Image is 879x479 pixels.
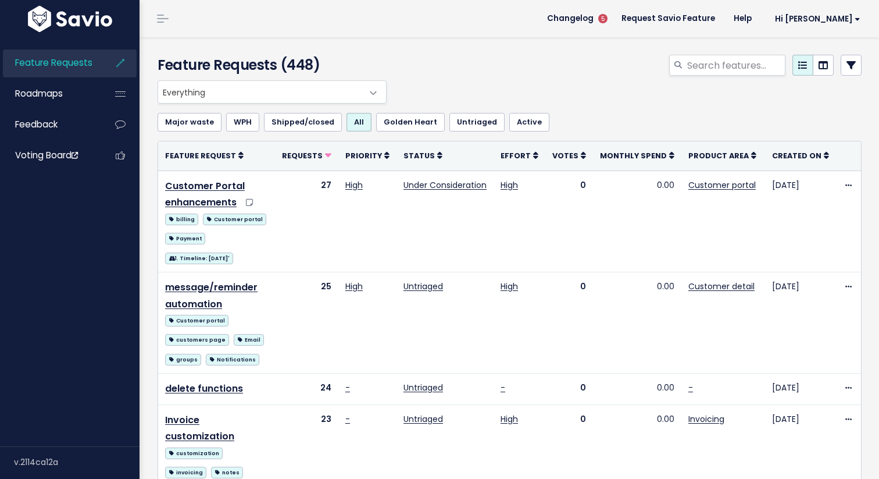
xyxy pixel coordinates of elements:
a: billing [165,211,198,226]
span: Feature Requests [15,56,92,69]
a: All [346,113,371,132]
span: customization [165,448,223,459]
h4: Feature Requests (448) [158,55,381,76]
a: Request Savio Feature [612,10,724,27]
span: Created On [772,151,821,161]
a: 1. Timeline: [DATE]' [165,250,233,265]
span: Status [403,151,435,161]
a: Payment [165,230,205,245]
a: Customer portal [165,313,228,327]
a: Untriaged [403,281,443,292]
td: 0.00 [593,272,681,373]
a: - [688,382,693,393]
a: Voting Board [3,142,97,169]
span: Payment [165,233,205,244]
td: 24 [275,373,338,405]
a: customers page [165,332,229,346]
td: 27 [275,171,338,272]
a: High [501,179,518,191]
span: invoicing [165,467,206,478]
span: Voting Board [15,149,78,161]
span: Notifications [206,354,259,366]
a: Roadmaps [3,80,97,107]
span: Hi [PERSON_NAME] [775,15,860,23]
a: High [501,413,518,425]
td: 0 [545,272,593,373]
span: 1. Timeline: [DATE]' [165,253,233,264]
div: v.2114ca12a [14,447,140,477]
a: Shipped/closed [264,113,342,132]
span: Product Area [688,151,749,161]
a: WPH [226,113,259,132]
a: - [345,382,350,393]
span: Monthly spend [600,151,667,161]
a: Under Consideration [403,179,487,191]
a: Priority [345,150,390,161]
span: Roadmaps [15,87,63,100]
td: 0 [545,373,593,405]
a: Product Area [688,150,756,161]
a: Customer portal [688,179,756,191]
a: Status [403,150,442,161]
a: invoicing [165,464,206,479]
a: - [345,413,350,425]
a: notes [211,464,243,479]
span: groups [165,354,201,366]
td: 0.00 [593,373,681,405]
a: Help [724,10,761,27]
a: Invoice customization [165,413,234,443]
span: 5 [598,14,608,23]
span: Changelog [547,15,594,23]
span: billing [165,214,198,225]
a: Notifications [206,352,259,366]
span: Customer portal [203,214,266,225]
a: customization [165,445,223,460]
a: - [501,382,505,393]
span: Everything [158,80,387,104]
a: Email [234,332,264,346]
input: Search features... [686,55,785,76]
a: Customer detail [688,281,755,292]
span: Votes [552,151,578,161]
a: message/reminder automation [165,281,258,311]
a: Customer Portal enhancements [165,179,245,210]
span: Priority [345,151,382,161]
a: High [501,281,518,292]
a: High [345,281,363,292]
ul: Filter feature requests [158,113,862,132]
a: Feature Request [165,150,244,161]
a: Invoicing [688,413,724,425]
span: Feedback [15,118,58,130]
a: High [345,179,363,191]
td: 25 [275,272,338,373]
a: delete functions [165,382,243,395]
td: [DATE] [765,373,836,405]
a: Customer portal [203,211,266,226]
span: Feature Request [165,151,236,161]
a: Requests [282,150,331,161]
span: customers page [165,334,229,346]
a: Untriaged [449,113,505,132]
span: Email [234,334,264,346]
td: 0 [545,171,593,272]
a: Major waste [158,113,221,132]
td: 0.00 [593,171,681,272]
a: Feature Requests [3,49,97,76]
span: Customer portal [165,315,228,327]
span: notes [211,467,243,478]
a: groups [165,352,201,366]
a: Effort [501,150,538,161]
a: Votes [552,150,586,161]
td: [DATE] [765,272,836,373]
a: Monthly spend [600,150,674,161]
a: Untriaged [403,382,443,393]
a: Untriaged [403,413,443,425]
td: [DATE] [765,171,836,272]
a: Active [509,113,549,132]
span: Effort [501,151,531,161]
span: Everything [158,81,363,103]
img: logo-white.9d6f32f41409.svg [25,6,115,32]
a: Hi [PERSON_NAME] [761,10,870,28]
span: Requests [282,151,323,161]
a: Golden Heart [376,113,445,132]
